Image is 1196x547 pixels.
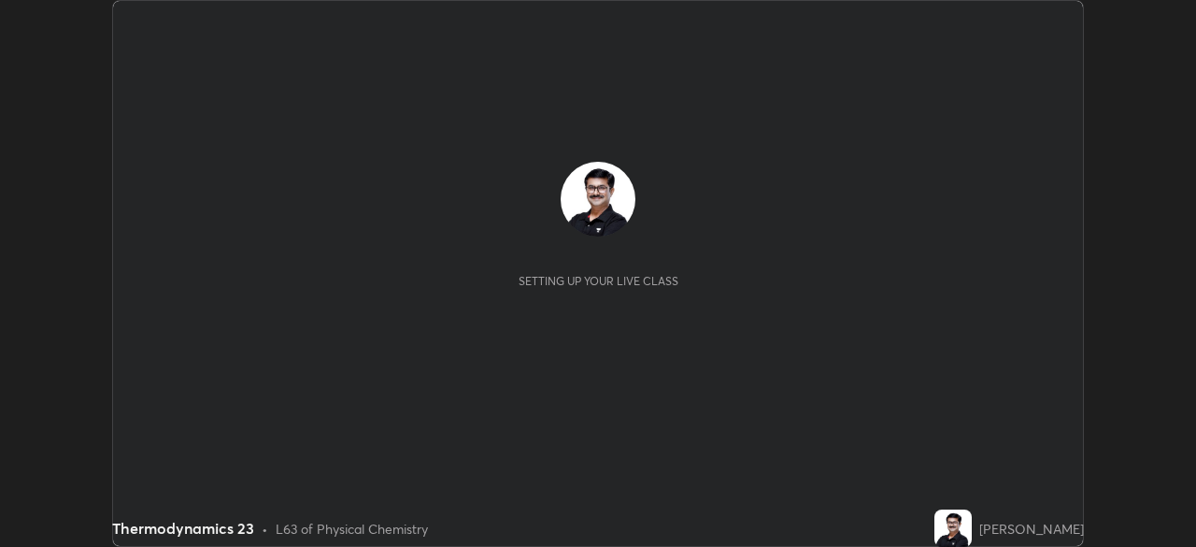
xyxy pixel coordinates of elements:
div: Thermodynamics 23 [112,517,254,540]
div: Setting up your live class [519,274,678,288]
img: 72c9a83e1b064c97ab041d8a51bfd15e.jpg [561,162,635,237]
div: • [262,519,268,539]
div: L63 of Physical Chemistry [276,519,428,539]
div: [PERSON_NAME] [979,519,1084,539]
img: 72c9a83e1b064c97ab041d8a51bfd15e.jpg [934,510,972,547]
